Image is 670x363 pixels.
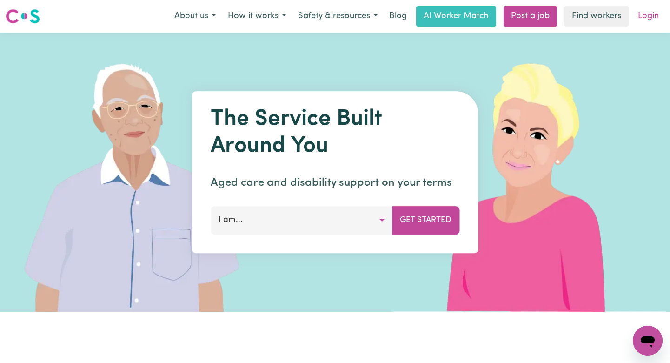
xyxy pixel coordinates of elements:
[211,206,392,234] button: I am...
[564,6,629,27] a: Find workers
[416,6,496,27] a: AI Worker Match
[392,206,459,234] button: Get Started
[6,6,40,27] a: Careseekers logo
[222,7,292,26] button: How it works
[504,6,557,27] a: Post a job
[632,6,664,27] a: Login
[168,7,222,26] button: About us
[384,6,412,27] a: Blog
[292,7,384,26] button: Safety & resources
[211,106,459,160] h1: The Service Built Around You
[633,326,663,356] iframe: Button to launch messaging window
[6,8,40,25] img: Careseekers logo
[211,175,459,191] p: Aged care and disability support on your terms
